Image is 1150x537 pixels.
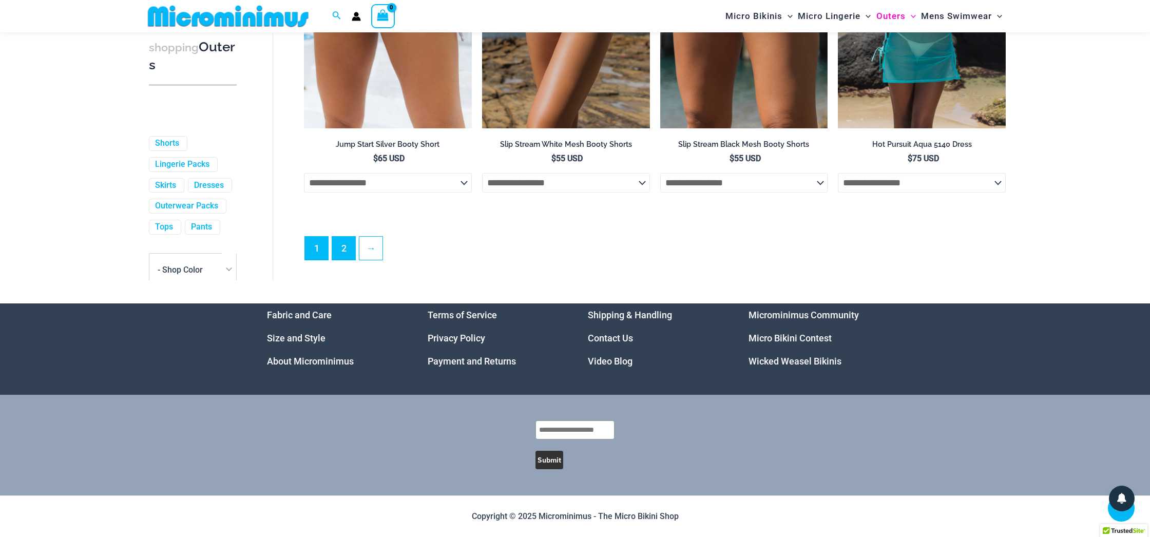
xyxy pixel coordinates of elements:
a: Outerwear Packs [155,201,218,212]
span: $ [730,154,734,163]
aside: Footer Widget 4 [749,303,884,373]
aside: Footer Widget 2 [428,303,563,373]
a: About Microminimus [267,356,354,367]
a: Search icon link [332,10,341,23]
a: Contact Us [588,333,633,343]
nav: Product Pagination [304,236,1006,266]
a: Jump Start Silver Booty Short [304,140,472,153]
bdi: 75 USD [908,154,939,163]
span: Micro Bikinis [725,3,782,29]
a: Page 2 [332,237,355,260]
a: View Shopping Cart, empty [371,4,395,28]
a: Skirts [155,180,176,190]
span: $ [551,154,556,163]
a: Slip Stream White Mesh Booty Shorts [482,140,650,153]
nav: Menu [588,303,723,373]
h2: Jump Start Silver Booty Short [304,140,472,149]
a: Mens SwimwearMenu ToggleMenu Toggle [918,3,1005,29]
nav: Menu [749,303,884,373]
a: Fabric and Care [267,310,332,320]
span: - Shop Color [149,253,237,286]
span: - Shop Color [149,253,236,286]
a: Hot Pursuit Aqua 5140 Dress [838,140,1006,153]
a: Payment and Returns [428,356,516,367]
nav: Menu [267,303,402,373]
a: Account icon link [352,12,361,21]
a: Shorts [155,138,179,149]
span: - Shop Color [158,265,203,275]
a: Slip Stream Black Mesh Booty Shorts [660,140,828,153]
span: $ [908,154,912,163]
aside: Footer Widget 1 [267,303,402,373]
a: Microminimus Community [749,310,859,320]
bdi: 55 USD [551,154,583,163]
span: Menu Toggle [992,3,1002,29]
a: Privacy Policy [428,333,485,343]
aside: Footer Widget 3 [588,303,723,373]
a: Micro BikinisMenu ToggleMenu Toggle [723,3,795,29]
nav: Site Navigation [721,2,1006,31]
a: Dresses [194,180,224,190]
span: Outers [876,3,906,29]
button: Submit [535,451,563,469]
a: OutersMenu ToggleMenu Toggle [874,3,918,29]
span: Menu Toggle [860,3,871,29]
a: → [359,237,382,260]
a: Tops [155,222,173,233]
span: shopping [149,41,199,54]
bdi: 55 USD [730,154,761,163]
span: Page 1 [305,237,328,260]
nav: Menu [428,303,563,373]
span: Micro Lingerie [798,3,860,29]
h2: Slip Stream White Mesh Booty Shorts [482,140,650,149]
a: Size and Style [267,333,325,343]
a: Wicked Weasel Bikinis [749,356,841,367]
a: Micro Bikini Contest [749,333,832,343]
span: Menu Toggle [782,3,793,29]
h3: Outers [149,39,237,74]
span: Menu Toggle [906,3,916,29]
a: Shipping & Handling [588,310,672,320]
bdi: 65 USD [373,154,405,163]
p: Copyright © 2025 Microminimus - The Micro Bikini Shop [267,509,883,524]
a: Terms of Service [428,310,497,320]
span: $ [373,154,378,163]
span: Mens Swimwear [921,3,992,29]
h2: Hot Pursuit Aqua 5140 Dress [838,140,1006,149]
img: MM SHOP LOGO FLAT [144,5,313,28]
a: Video Blog [588,356,632,367]
a: Lingerie Packs [155,159,209,169]
h2: Slip Stream Black Mesh Booty Shorts [660,140,828,149]
a: Micro LingerieMenu ToggleMenu Toggle [795,3,873,29]
a: Pants [191,222,212,233]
